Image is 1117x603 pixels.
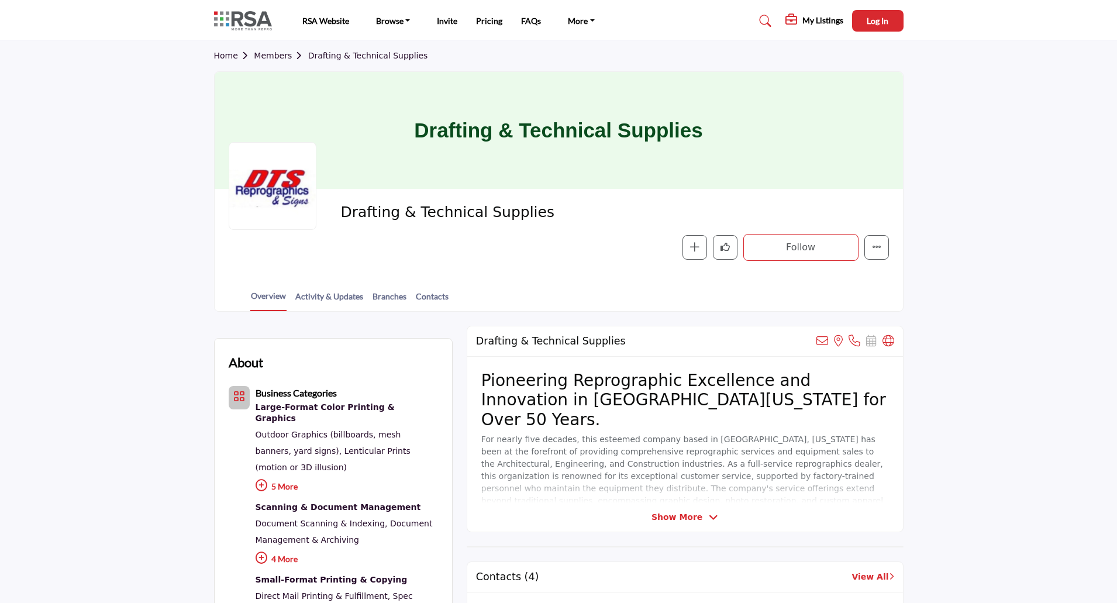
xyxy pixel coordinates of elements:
[295,290,364,311] a: Activity & Updates
[256,387,337,398] b: Business Categories
[229,353,263,372] h2: About
[229,386,250,409] button: Category Icon
[256,500,438,515] div: Digital conversion, archiving, indexing, secure storage, and streamlined document retrieval solut...
[256,400,438,426] div: Banners, posters, vehicle wraps, and presentation graphics.
[415,290,449,311] a: Contacts
[802,15,843,26] h5: My Listings
[256,500,438,515] a: Scanning & Document Management
[256,519,388,528] a: Document Scanning & Indexing,
[743,234,859,261] button: Follow
[256,548,438,573] p: 4 More
[651,511,702,523] span: Show More
[785,14,843,28] div: My Listings
[437,16,457,26] a: Invite
[414,72,702,189] h1: Drafting & Technical Supplies
[256,430,401,456] a: Outdoor Graphics (billboards, mesh banners, yard signs),
[713,235,737,260] button: Like
[302,16,349,26] a: RSA Website
[476,571,539,583] h2: Contacts (4)
[476,335,626,347] h2: Drafting & Technical Supplies
[481,371,889,430] h2: Pioneering Reprographic Excellence and Innovation in [GEOGRAPHIC_DATA][US_STATE] for Over 50 Years.
[256,591,391,601] a: Direct Mail Printing & Fulfillment,
[867,16,888,26] span: Log In
[256,573,438,588] div: Professional printing for black and white and color document printing of flyers, spec books, busi...
[256,519,433,545] a: Document Management & Archiving
[254,51,308,60] a: Members
[308,51,428,60] a: Drafting & Technical Supplies
[560,13,603,29] a: More
[256,400,438,426] a: Large-Format Color Printing & Graphics
[852,10,904,32] button: Log In
[250,290,287,311] a: Overview
[372,290,407,311] a: Branches
[340,203,604,222] span: Drafting & Technical Supplies
[214,51,254,60] a: Home
[864,235,889,260] button: More details
[481,433,889,532] p: For nearly five decades, this esteemed company based in [GEOGRAPHIC_DATA], [US_STATE] has been at...
[476,16,502,26] a: Pricing
[256,573,438,588] a: Small-Format Printing & Copying
[256,475,438,501] p: 5 More
[256,446,411,472] a: Lenticular Prints (motion or 3D illusion)
[748,12,779,30] a: Search
[368,13,419,29] a: Browse
[214,11,278,30] img: site Logo
[851,571,894,583] a: View All
[256,389,337,398] a: Business Categories
[521,16,541,26] a: FAQs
